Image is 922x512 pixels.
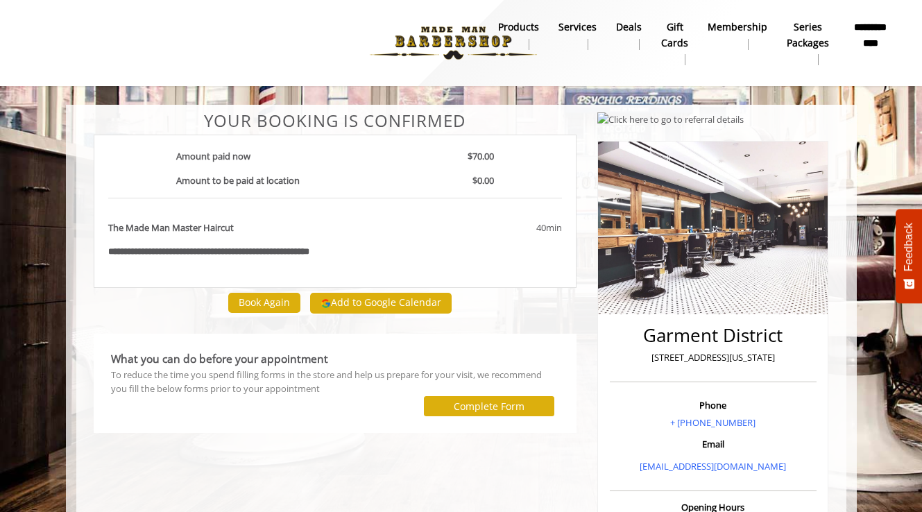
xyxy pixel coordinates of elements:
button: Complete Form [424,396,554,416]
div: To reduce the time you spend filling forms in the store and help us prepare for your visit, we re... [111,368,560,397]
a: + [PHONE_NUMBER] [670,416,755,429]
a: Gift cardsgift cards [651,17,698,69]
b: Amount to be paid at location [176,174,300,187]
h2: Garment District [613,325,813,345]
b: gift cards [661,19,688,51]
a: Productsproducts [488,17,549,53]
b: products [498,19,539,35]
h3: Email [613,439,813,449]
b: Services [558,19,597,35]
a: ServicesServices [549,17,606,53]
b: Membership [708,19,767,35]
a: [EMAIL_ADDRESS][DOMAIN_NAME] [640,460,786,472]
b: $0.00 [472,174,494,187]
img: Made Man Barbershop logo [358,5,549,81]
b: $70.00 [468,150,494,162]
label: Complete Form [454,401,524,412]
b: Series packages [787,19,829,51]
p: [STREET_ADDRESS][US_STATE] [613,350,813,365]
a: MembershipMembership [698,17,777,53]
center: Your Booking is confirmed [94,112,577,130]
div: 40min [425,221,562,235]
button: Feedback - Show survey [896,209,922,303]
h3: Phone [613,400,813,410]
img: Click here to go to referral details [597,112,744,127]
b: Deals [616,19,642,35]
b: What you can do before your appointment [111,351,328,366]
button: Book Again [228,293,300,313]
a: DealsDeals [606,17,651,53]
span: Feedback [903,223,915,271]
a: Series packagesSeries packages [777,17,839,69]
b: Amount paid now [176,150,250,162]
button: Add to Google Calendar [310,293,452,314]
h3: Opening Hours [610,502,817,512]
b: The Made Man Master Haircut [108,221,234,235]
